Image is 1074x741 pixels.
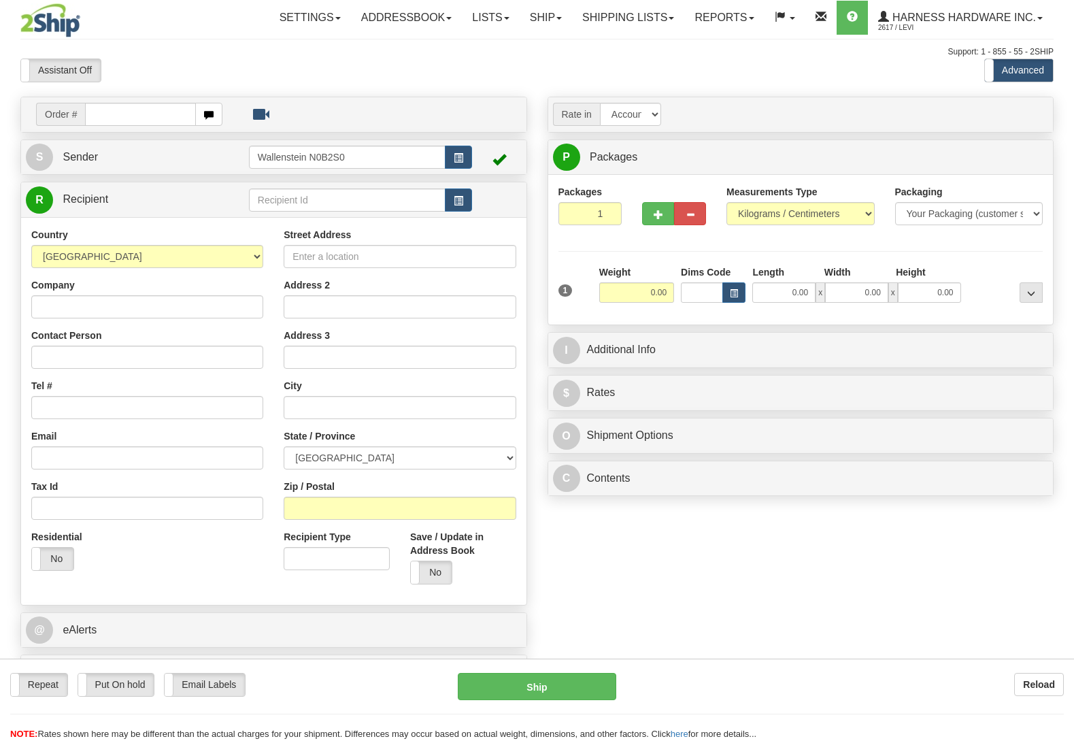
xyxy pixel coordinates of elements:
[558,284,573,297] span: 1
[31,480,58,493] label: Tax Id
[462,1,519,35] a: Lists
[888,282,898,303] span: x
[284,530,351,544] label: Recipient Type
[31,329,101,342] label: Contact Person
[36,103,85,126] span: Order #
[10,729,37,739] span: NOTE:
[351,1,463,35] a: Addressbook
[1020,282,1043,303] div: ...
[553,465,580,492] span: C
[26,186,53,214] span: R
[558,185,603,199] label: Packages
[553,103,600,126] span: Rate in
[553,423,580,450] span: O
[63,624,97,636] span: eAlerts
[31,429,56,443] label: Email
[572,1,684,35] a: Shipping lists
[31,379,52,393] label: Tel #
[411,561,452,584] label: No
[284,228,351,242] label: Street Address
[284,480,335,493] label: Zip / Postal
[26,186,224,214] a: R Recipient
[684,1,764,35] a: Reports
[553,336,1049,364] a: IAdditional Info
[249,188,446,212] input: Recipient Id
[553,380,580,407] span: $
[1043,301,1073,440] iframe: chat widget
[599,265,631,279] label: Weight
[165,674,245,696] label: Email Labels
[284,245,516,268] input: Enter a location
[553,144,580,171] span: P
[63,193,108,205] span: Recipient
[889,12,1036,23] span: Harness Hardware Inc.
[1023,679,1055,690] b: Reload
[284,329,330,342] label: Address 3
[681,265,731,279] label: Dims Code
[284,278,330,292] label: Address 2
[284,429,355,443] label: State / Province
[21,59,101,82] label: Assistant Off
[752,265,784,279] label: Length
[20,46,1054,58] div: Support: 1 - 855 - 55 - 2SHIP
[26,616,53,644] span: @
[896,265,926,279] label: Height
[726,185,818,199] label: Measurements Type
[458,673,616,700] button: Ship
[20,3,80,37] img: logo2617.jpg
[816,282,825,303] span: x
[878,21,980,35] span: 2617 / Levi
[31,530,82,544] label: Residential
[31,278,75,292] label: Company
[553,379,1049,407] a: $Rates
[868,1,1053,35] a: Harness Hardware Inc. 2617 / Levi
[284,379,301,393] label: City
[553,422,1049,450] a: OShipment Options
[410,530,516,557] label: Save / Update in Address Book
[26,144,53,171] span: S
[553,337,580,364] span: I
[26,144,249,171] a: S Sender
[590,151,637,163] span: Packages
[249,146,446,169] input: Sender Id
[32,548,73,570] label: No
[985,59,1053,82] label: Advanced
[31,228,68,242] label: Country
[671,729,688,739] a: here
[553,144,1049,171] a: P Packages
[269,1,351,35] a: Settings
[553,465,1049,493] a: CContents
[520,1,572,35] a: Ship
[63,151,98,163] span: Sender
[1014,673,1064,696] button: Reload
[824,265,851,279] label: Width
[11,674,67,696] label: Repeat
[895,185,943,199] label: Packaging
[78,674,154,696] label: Put On hold
[26,616,522,644] a: @ eAlerts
